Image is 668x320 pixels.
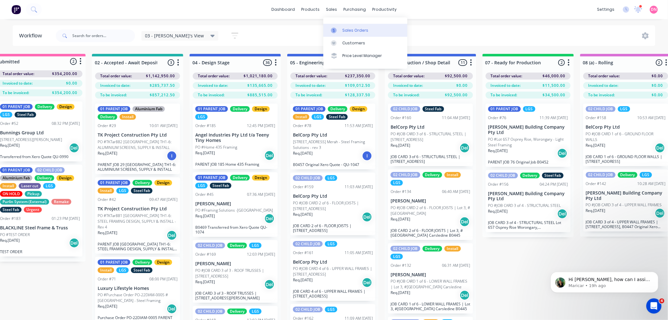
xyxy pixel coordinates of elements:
[116,188,129,194] div: LGS
[145,32,204,39] span: 03 - [PERSON_NAME]'s View
[247,83,273,88] span: $135,665.00
[651,7,657,12] span: DN
[293,132,373,138] p: BelCorp Pty Ltd
[618,106,630,112] div: LGS
[98,259,130,265] div: 01 PARENT JOB
[293,175,323,181] div: 02 CHILD JOB
[388,104,473,166] div: 02 CHILD JOBSteel FabOrder #16011:04 AM [DATE]BelCorp Pty LtdPO #JOB CARD 3 of 6 - STRUCTURAL STE...
[488,125,568,135] p: [PERSON_NAME] Building Company Pty Ltd
[659,298,665,304] span: 4
[295,83,326,88] span: Invoiced to date:
[442,115,470,121] div: 11:04 AM [DATE]
[488,208,508,214] p: Req. [DATE]
[195,261,275,266] p: [PERSON_NAME]
[52,90,77,96] span: $354,200.00
[298,5,323,14] div: products
[195,123,216,129] div: Order #185
[247,192,275,197] div: 07:36 AM [DATE]
[369,5,400,14] div: productivity
[391,154,470,164] p: JOB CARD 3 of 6 - STRUCTURAL STEEL | [STREET_ADDRESS]
[488,182,509,187] div: Order #156
[444,172,461,178] div: Install
[586,208,606,214] p: Req. [DATE]
[252,175,270,181] div: Design
[391,198,470,204] p: [PERSON_NAME]
[293,139,373,150] p: [STREET_ADDRESS] Merah - Steel Framing Solutions - rev 3
[133,180,152,186] div: Delivery
[652,83,663,88] span: $0.00
[290,104,375,170] div: 01 PARENT JOBDeliveryDesignInstallLGSSteel FabOrder #7811:53 AM [DATE]BelCorp Pty Ltd[STREET_ADDR...
[391,302,470,311] p: JOB CARD 1 of 6 - LOWER WALL FRAMES | Lot 3, #[GEOGRAPHIC_DATA] Carsledine B0445
[444,246,461,252] div: Install
[98,276,116,282] div: Order #71
[345,250,373,256] div: 11:05 AM [DATE]
[293,150,313,156] p: Req. [DATE]
[293,162,373,167] p: B0457 Original Xero Quote - QU-1047
[393,73,425,79] span: Total order value:
[391,143,410,148] p: Req. [DATE]
[210,183,231,189] div: Steel Fab
[195,201,275,207] p: [PERSON_NAME]
[69,143,79,153] div: Del
[342,53,382,59] div: Price Level Manager
[193,172,278,237] div: 01 PARENT JOBDeliveryDesignLGSSteel FabOrder #4507:36 AM [DATE][PERSON_NAME]PO #Framing Solutions...
[25,191,42,197] div: Pickup
[195,208,273,213] p: PO #Framing Solutions -[GEOGRAPHIC_DATA]
[52,121,80,126] div: 08:32 PM [DATE]
[98,230,117,236] p: Req. [DATE]
[488,148,508,154] p: Req. [DATE]
[290,239,375,301] div: 02 CHILD JOBLGSOrder #16111:05 AM [DATE]BelCorp Pty LtdPO #JOB CARD 4 of 6 - UPPER WALL FRAMES | ...
[362,151,372,161] div: I
[98,213,178,230] p: PO #TKTar881 [GEOGRAPHIC_DATA] TH1-6: STEEL FRAMING DESIGN, SUPPLY & INSTALL - Rev 4
[195,150,215,156] p: Req. [DATE]
[586,220,666,229] p: JOB CARD 3 of 4 - UPPER WALL FRAMES | [STREET_ADDRESS], B0447 Original Xero Quote - QU-1009
[391,228,470,238] p: JOB CARD 2 of 6 - FLOOR JOISTS | Lot 3, #[GEOGRAPHIC_DATA] Carsledine B0445
[98,267,114,273] div: Install
[98,242,178,251] p: PARENT JOB [GEOGRAPHIC_DATA] TH1-6: STEEL FRAMING DESIGN, SUPPLY & INSTALL Rev 4
[230,175,250,181] div: Delivery
[19,32,45,40] div: Workflow
[345,123,373,129] div: 11:53 AM [DATE]
[195,162,275,167] p: PARENT JOB 185 Home 435 Framing
[293,241,323,247] div: 02 CHILD JOB
[323,24,407,36] a: Sales Orders
[391,131,470,143] p: PO #JOB CARD 3 of 6 - STRUCTURAL STEEL | [STREET_ADDRESS]
[488,173,518,178] div: 02 CHILD JOB
[325,175,337,181] div: LGS
[491,83,521,88] span: Invoiced to date:
[98,206,178,212] p: TK Project Construction Pty Ltd
[391,106,420,112] div: 02 CHILD JOB
[98,123,116,129] div: Order #29
[445,73,468,79] span: $92,500.00
[227,309,247,314] div: Delivery
[195,114,208,120] div: LGS
[391,205,470,216] p: PO #JOB CARD 2 of 6 - FLOOR JOISTS | Lot 3, #[GEOGRAPHIC_DATA]
[146,73,175,79] span: $1,142,950.00
[52,216,80,221] div: 01:23 PM [DATE]
[98,304,117,309] p: Req. [DATE]
[3,71,34,77] span: Total order value:
[442,263,470,268] div: 06:31 AM [DATE]
[391,115,411,121] div: Order #160
[264,279,275,290] div: Del
[391,216,410,222] p: Req. [DATE]
[543,73,566,79] span: $46,000.00
[325,241,337,247] div: LGS
[652,92,663,98] span: $0.00
[95,104,180,174] div: 01 PARENT JOBAluminium FabDeliveryInstallOrder #2910:01 AM [DATE]TK Project Construction Pty LtdP...
[154,259,172,265] div: Design
[131,188,152,194] div: Steel Fab
[491,73,522,79] span: Total order value:
[345,184,373,190] div: 11:03 AM [DATE]
[323,37,407,49] a: Customers
[293,307,323,312] div: 02 CHILD JOB
[43,183,55,189] div: LGS
[594,5,618,14] div: settings
[3,90,29,96] span: To be invoiced:
[195,213,215,219] p: Req. [DATE]
[195,132,275,143] p: Angel Industries Pty Ltd t/a Teeny Tiny Homes
[247,123,275,129] div: 12:45 PM [DATE]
